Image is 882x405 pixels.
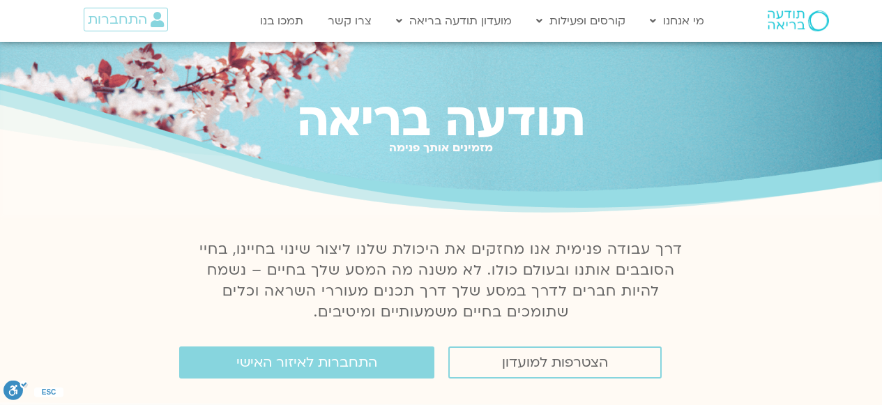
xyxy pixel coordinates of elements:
[502,355,608,370] span: הצטרפות למועדון
[84,8,168,31] a: התחברות
[768,10,829,31] img: תודעה בריאה
[236,355,377,370] span: התחברות לאיזור האישי
[179,346,434,379] a: התחברות לאיזור האישי
[529,8,632,34] a: קורסים ופעילות
[88,12,147,27] span: התחברות
[389,8,519,34] a: מועדון תודעה בריאה
[321,8,379,34] a: צרו קשר
[643,8,711,34] a: מי אנחנו
[192,239,691,323] p: דרך עבודה פנימית אנו מחזקים את היכולת שלנו ליצור שינוי בחיינו, בחיי הסובבים אותנו ובעולם כולו. לא...
[448,346,662,379] a: הצטרפות למועדון
[253,8,310,34] a: תמכו בנו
